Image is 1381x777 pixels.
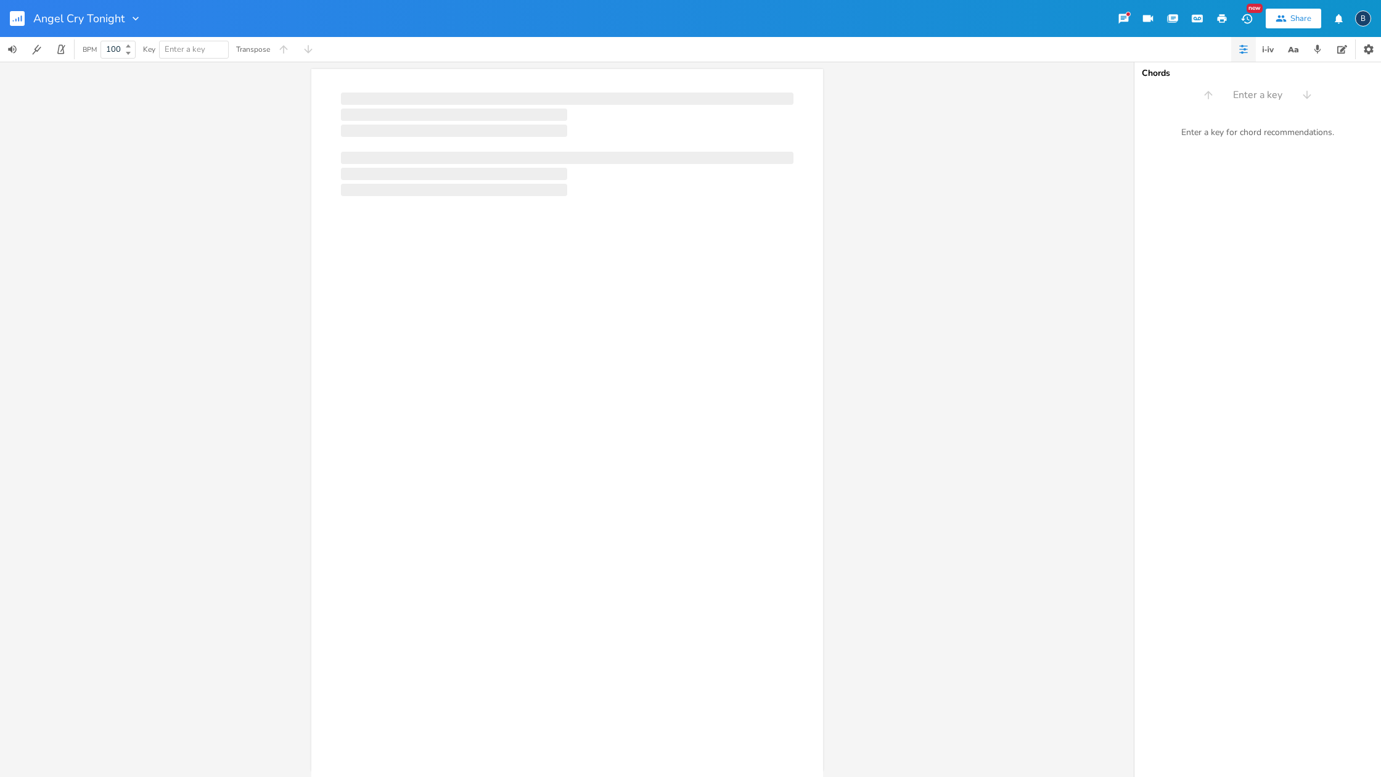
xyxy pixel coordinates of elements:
span: Enter a key [165,44,205,55]
button: New [1234,7,1259,30]
div: Enter a key for chord recommendations. [1134,120,1381,146]
span: Angel Cry Tonight [33,13,125,24]
span: Enter a key [1233,88,1282,102]
div: BPM [83,46,97,53]
button: Share [1266,9,1321,28]
div: New [1247,4,1263,13]
div: boywells [1355,10,1371,27]
button: B [1355,4,1371,33]
div: Chords [1142,69,1374,78]
div: Key [143,46,155,53]
div: Share [1290,13,1311,24]
div: Transpose [236,46,270,53]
